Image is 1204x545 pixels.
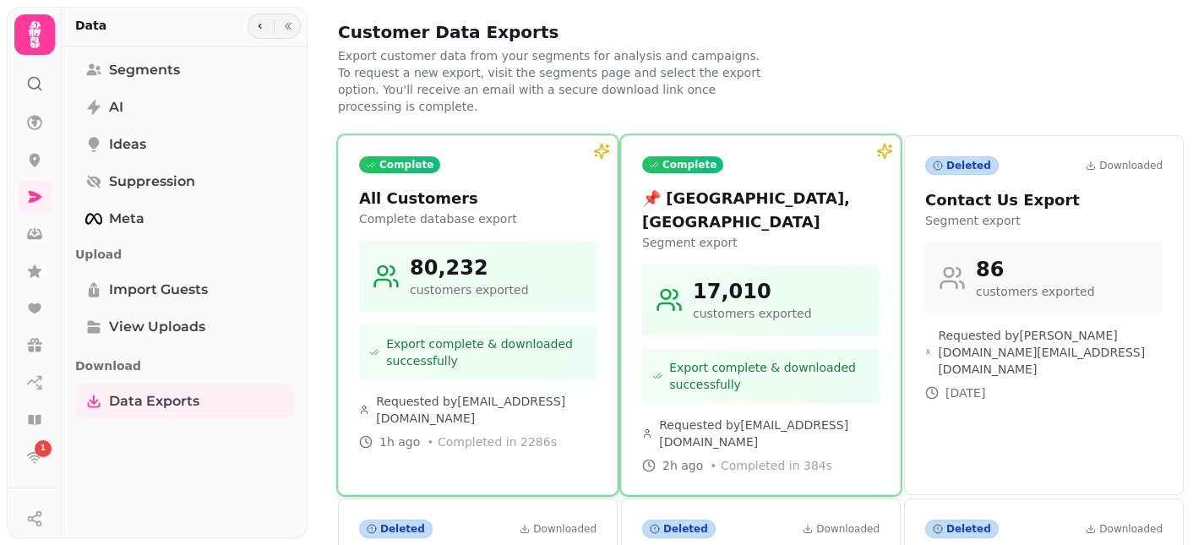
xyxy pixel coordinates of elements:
[75,310,294,344] a: View Uploads
[945,384,985,401] span: [DATE]
[938,327,1163,378] span: Requested by [PERSON_NAME][DOMAIN_NAME][EMAIL_ADDRESS][DOMAIN_NAME]
[642,187,880,234] span: 📌 [GEOGRAPHIC_DATA], [GEOGRAPHIC_DATA]
[75,17,106,34] h2: Data
[803,522,880,536] div: Downloaded
[109,280,208,300] span: Import Guests
[976,283,1095,300] div: customers exported
[75,202,294,236] a: Meta
[376,393,597,427] span: Requested by [EMAIL_ADDRESS][DOMAIN_NAME]
[359,520,433,538] div: Deleted
[642,234,880,251] span: Segment export
[410,254,529,281] div: 80,232
[18,440,52,474] a: 1
[410,281,529,298] div: customers exported
[75,165,294,199] a: Suppression
[359,187,597,210] span: All Customers
[109,97,123,117] span: AI
[1086,522,1163,536] div: Downloaded
[338,47,771,115] p: Export customer data from your segments for analysis and campaigns. To request a new export, visi...
[662,457,703,474] span: 2h ago
[520,522,597,536] div: Downloaded
[62,46,308,538] nav: Tabs
[693,278,812,305] div: 17,010
[1086,159,1163,172] div: Downloaded
[427,433,557,450] span: • Completed in 2286 s
[109,317,205,337] span: View Uploads
[925,188,1163,212] span: Contact Us Export
[75,384,294,418] a: Data Exports
[109,391,199,411] span: Data Exports
[109,209,144,229] span: Meta
[75,128,294,161] a: Ideas
[386,335,586,369] span: Export complete & downloaded successfully
[976,256,1095,283] div: 86
[693,305,812,322] div: customers exported
[925,156,999,175] div: Deleted
[75,53,294,87] a: Segments
[359,156,440,173] div: Complete
[109,60,180,80] span: Segments
[379,433,420,450] span: 1h ago
[75,239,294,270] p: Upload
[642,520,716,538] div: Deleted
[109,134,146,155] span: Ideas
[109,172,195,192] span: Suppression
[642,156,723,173] div: Complete
[338,20,662,44] h2: Customer Data Exports
[925,520,999,538] div: Deleted
[41,443,46,455] span: 1
[75,90,294,124] a: AI
[659,417,880,450] span: Requested by [EMAIL_ADDRESS][DOMAIN_NAME]
[359,210,597,227] span: Complete database export
[925,212,1163,229] span: Segment export
[75,273,294,307] a: Import Guests
[75,351,294,381] p: Download
[710,457,832,474] span: • Completed in 384 s
[669,359,869,393] span: Export complete & downloaded successfully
